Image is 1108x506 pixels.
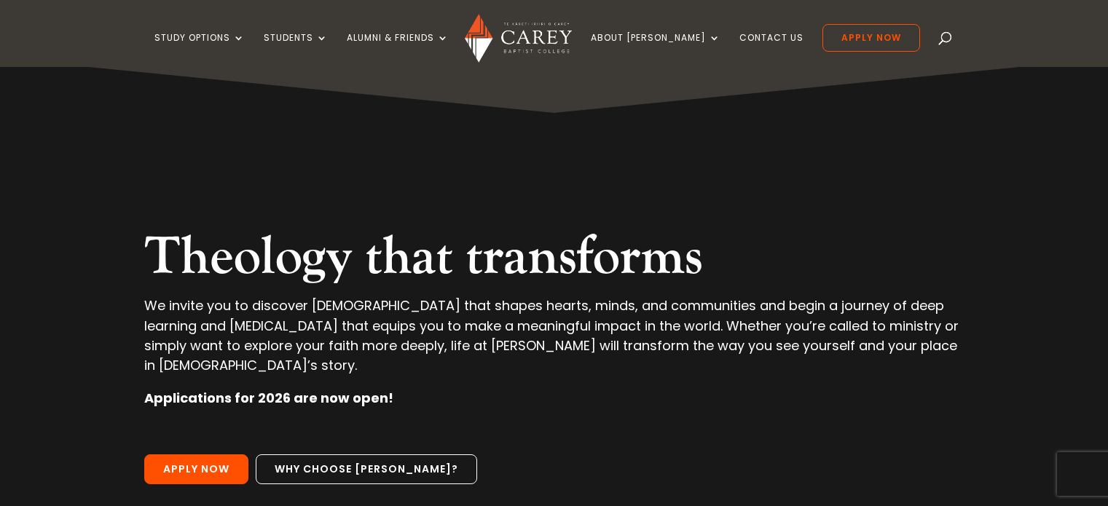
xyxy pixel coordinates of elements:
[264,33,328,67] a: Students
[256,454,477,485] a: Why choose [PERSON_NAME]?
[465,14,572,63] img: Carey Baptist College
[591,33,720,67] a: About [PERSON_NAME]
[144,296,963,388] p: We invite you to discover [DEMOGRAPHIC_DATA] that shapes hearts, minds, and communities and begin...
[154,33,245,67] a: Study Options
[144,454,248,485] a: Apply Now
[822,24,920,52] a: Apply Now
[144,226,963,296] h2: Theology that transforms
[347,33,449,67] a: Alumni & Friends
[739,33,804,67] a: Contact Us
[144,389,393,407] strong: Applications for 2026 are now open!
